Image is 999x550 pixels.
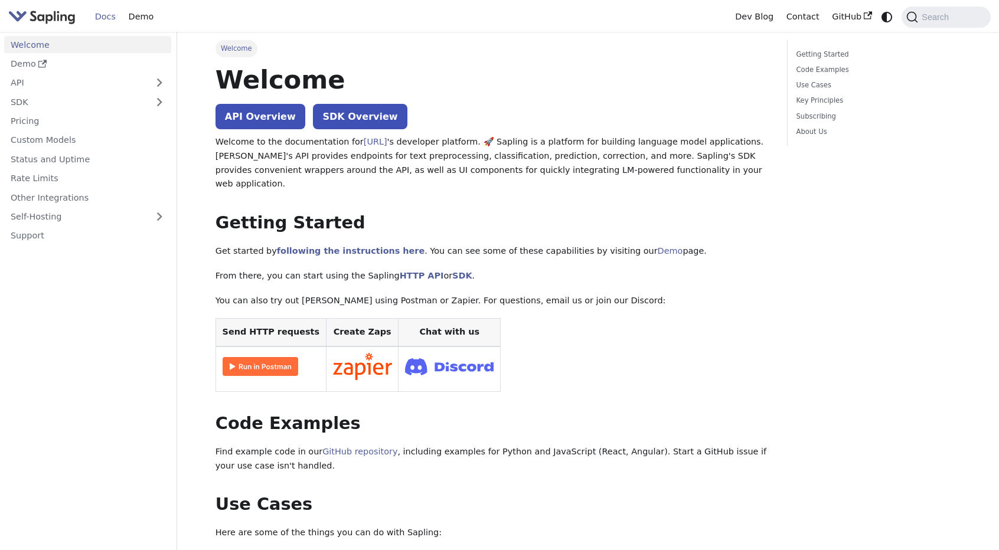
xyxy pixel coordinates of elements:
span: Search [918,12,956,22]
img: Run in Postman [223,357,298,376]
p: Welcome to the documentation for 's developer platform. 🚀 Sapling is a platform for building lang... [216,135,771,191]
a: Getting Started [796,49,956,60]
span: Welcome [216,40,257,57]
a: API Overview [216,104,305,129]
p: From there, you can start using the Sapling or . [216,269,771,283]
th: Chat with us [399,319,501,346]
th: Send HTTP requests [216,319,326,346]
p: Find example code in our , including examples for Python and JavaScript (React, Angular). Start a... [216,445,771,473]
a: API [4,74,148,91]
button: Expand sidebar category 'SDK' [148,93,171,110]
a: Code Examples [796,64,956,76]
a: Pricing [4,113,171,130]
img: Sapling.ai [8,8,76,25]
a: Status and Uptime [4,150,171,168]
img: Join Discord [405,355,494,379]
a: Rate Limits [4,170,171,187]
p: You can also try out [PERSON_NAME] using Postman or Zapier. For questions, email us or join our D... [216,294,771,308]
h2: Getting Started [216,212,771,234]
th: Create Zaps [326,319,399,346]
a: GitHub repository [322,447,397,456]
a: Demo [658,246,683,256]
p: Here are some of the things you can do with Sapling: [216,526,771,540]
a: Docs [89,8,122,26]
a: Other Integrations [4,189,171,206]
a: [URL] [364,137,387,146]
a: Demo [4,55,171,73]
h2: Code Examples [216,413,771,434]
a: Dev Blog [729,8,779,26]
button: Search (Command+K) [902,6,990,28]
p: Get started by . You can see some of these capabilities by visiting our page. [216,244,771,258]
a: HTTP API [400,271,444,280]
a: SDK Overview [313,104,407,129]
a: Demo [122,8,160,26]
a: following the instructions here [277,246,425,256]
nav: Breadcrumbs [216,40,771,57]
a: Subscribing [796,111,956,122]
h1: Welcome [216,64,771,96]
a: Key Principles [796,95,956,106]
a: Sapling.aiSapling.ai [8,8,80,25]
a: GitHub [825,8,878,26]
img: Connect in Zapier [333,353,392,380]
button: Switch between dark and light mode (currently system mode) [879,8,896,25]
a: Contact [780,8,826,26]
a: SDK [4,93,148,110]
h2: Use Cases [216,494,771,515]
button: Expand sidebar category 'API' [148,74,171,91]
a: Use Cases [796,80,956,91]
a: Self-Hosting [4,208,171,225]
a: Support [4,227,171,244]
a: Welcome [4,36,171,53]
a: Custom Models [4,132,171,149]
a: SDK [452,271,472,280]
a: About Us [796,126,956,137]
